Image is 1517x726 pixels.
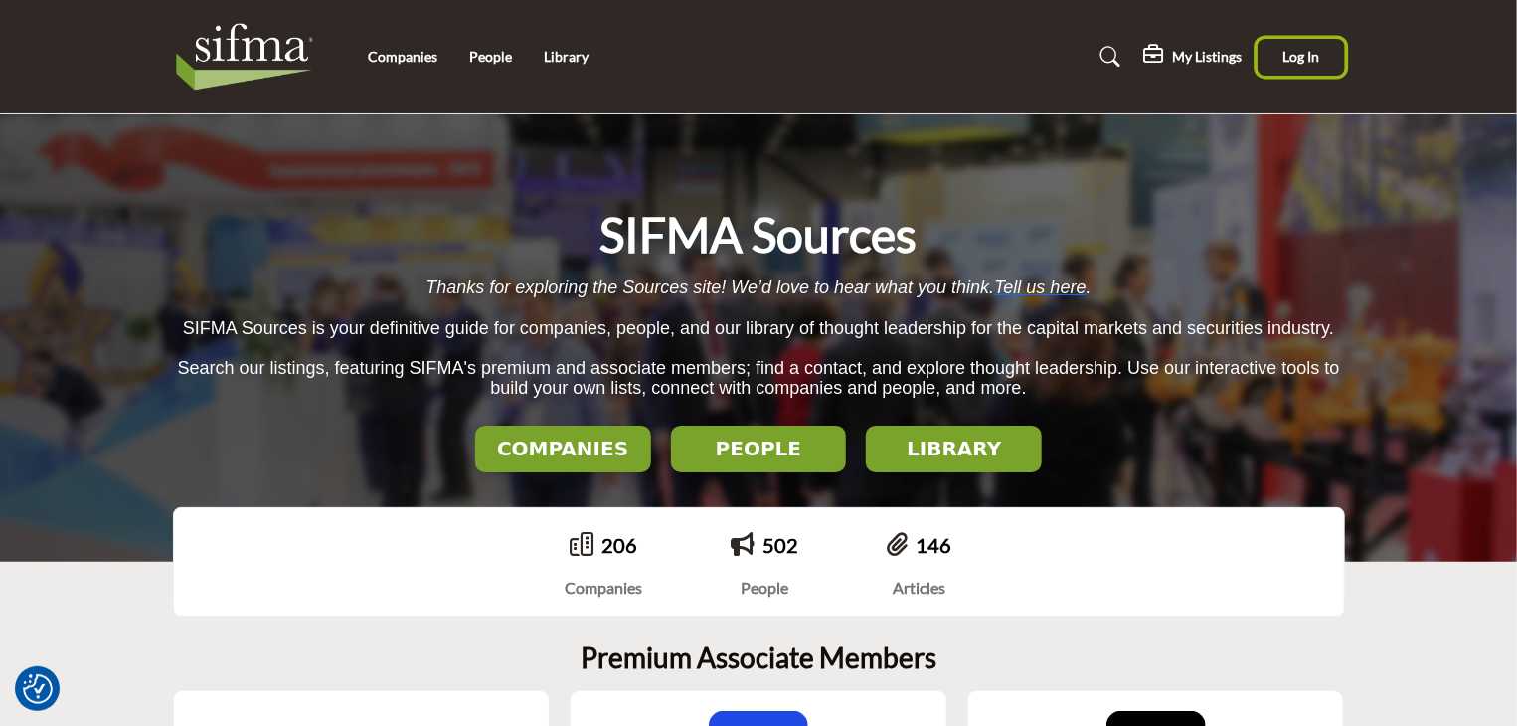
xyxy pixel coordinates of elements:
[425,277,1091,297] span: Thanks for exploring the Sources site! We’d love to hear what you think. .
[916,533,951,557] a: 146
[23,674,53,704] button: Consent Preferences
[732,576,799,600] div: People
[475,426,651,472] button: COMPANIES
[566,576,643,600] div: Companies
[602,533,638,557] a: 206
[544,48,589,65] a: Library
[183,318,1334,338] span: SIFMA Sources is your definitive guide for companies, people, and our library of thought leadersh...
[671,426,847,472] button: PEOPLE
[177,358,1339,399] span: Search our listings, featuring SIFMA's premium and associate members; find a contact, and explore...
[600,204,918,266] h1: SIFMA Sources
[368,48,437,65] a: Companies
[994,277,1086,297] a: Tell us here
[866,426,1042,472] button: LIBRARY
[1173,48,1243,66] h5: My Listings
[1282,48,1319,65] span: Log In
[1081,41,1133,73] a: Search
[1258,39,1345,76] button: Log In
[763,533,799,557] a: 502
[173,17,327,96] img: Site Logo
[481,437,645,460] h2: COMPANIES
[469,48,512,65] a: People
[581,641,936,675] h2: Premium Associate Members
[677,437,841,460] h2: PEOPLE
[872,437,1036,460] h2: LIBRARY
[1144,45,1243,69] div: My Listings
[887,576,951,600] div: Articles
[23,674,53,704] img: Revisit consent button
